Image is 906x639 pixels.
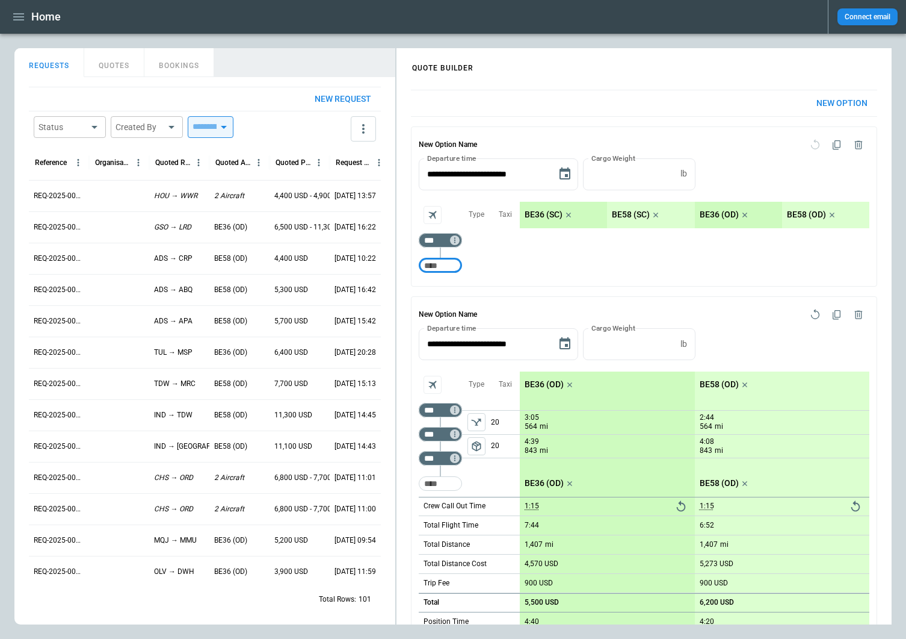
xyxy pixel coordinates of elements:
p: [DATE] 20:28 [334,348,376,358]
p: 6:52 [700,521,714,530]
p: 900 USD [700,579,728,588]
p: HOU → WWR [154,191,197,201]
p: TUL → MSP [154,348,193,358]
button: Choose date, selected date is Aug 13, 2025 [553,332,577,356]
p: Total Distance Cost [424,559,487,569]
button: REQUESTS [14,48,84,77]
button: Quoted Route column menu [191,155,206,170]
p: [DATE] 11:00 [334,504,376,514]
span: Delete quote option [848,304,869,326]
p: BE36 (OD) [214,535,247,546]
div: Status [39,121,87,133]
button: Quoted Price column menu [311,155,327,170]
button: Choose date, selected date is Aug 13, 2025 [553,162,577,186]
button: QUOTES [84,48,144,77]
p: BE58 (OD) [214,285,247,295]
p: 1,407 [525,540,543,549]
p: 1:15 [700,502,714,511]
p: Crew Call Out Time [424,501,485,511]
p: mi [715,446,723,456]
p: 6,400 USD [274,348,308,358]
p: 4,400 USD - 4,900 USD [274,191,347,201]
p: 1,407 [700,540,718,549]
div: Quoted Aircraft [215,158,251,167]
button: New Option [807,90,877,116]
p: 2 Aircraft [214,191,244,201]
p: [DATE] 14:45 [334,410,376,420]
p: BE58 (OD) [700,478,739,488]
p: 11,300 USD [274,410,312,420]
p: Position Time [424,617,469,627]
button: Connect email [837,8,898,25]
p: [DATE] 16:42 [334,285,376,295]
button: BOOKINGS [144,48,214,77]
button: Organisation column menu [131,155,146,170]
p: REQ-2025-000242 [34,504,84,514]
p: 4:08 [700,437,714,446]
p: BE58 (OD) [214,410,247,420]
div: Organisation [95,158,131,167]
p: Total Rows: [319,594,356,605]
button: left aligned [467,413,485,431]
p: [DATE] 15:13 [334,379,376,389]
p: BE36 (OD) [214,348,247,358]
div: Too short [419,451,462,466]
span: Duplicate quote option [826,134,848,156]
p: 3:05 [525,413,539,422]
p: mi [715,422,723,432]
p: BE58 (OD) [700,379,739,390]
p: 4,400 USD [274,254,308,264]
p: REQ-2025-000240 [34,567,84,577]
span: Reset quote option [804,134,826,156]
p: BE36 (OD) [525,478,564,488]
div: scrollable content [520,202,869,228]
span: Aircraft selection [424,206,442,224]
p: 11,100 USD [274,441,312,452]
p: 101 [359,594,371,605]
p: 564 [525,422,537,432]
p: Trip Fee [424,578,449,588]
p: [DATE] 11:01 [334,473,376,483]
p: 6,800 USD - 7,700 USD [274,473,347,483]
p: [DATE] 09:54 [334,535,376,546]
p: Taxi [499,379,512,390]
p: BE36 (OD) [214,222,247,232]
p: 1:15 [525,502,539,511]
p: mi [545,540,553,550]
label: Cargo Weight [591,153,635,163]
div: Too short [419,233,462,248]
span: package_2 [470,440,482,452]
p: 4:39 [525,437,539,446]
p: [DATE] 13:57 [334,191,376,201]
p: BE58 (OD) [214,441,247,452]
span: Delete quote option [848,134,869,156]
p: BE58 (OD) [787,210,826,220]
label: Departure time [427,323,476,333]
p: 6,500 USD - 11,300 USD [274,222,351,232]
p: BE36 (OD) [214,567,247,577]
p: OLV → DWH [154,567,194,577]
p: REQ-2025-000245 [34,410,84,420]
p: Total Flight Time [424,520,478,531]
p: 5,200 USD [274,535,308,546]
h1: Home [31,10,61,24]
p: Type [469,379,484,390]
p: ADS → CRP [154,254,193,264]
p: lb [680,169,687,179]
div: Too short [419,427,462,441]
label: Cargo Weight [591,323,635,333]
p: 4:20 [700,617,714,626]
p: 2 Aircraft [214,473,244,483]
div: Request Created At (UTC-05:00) [336,158,371,167]
div: Too short [419,476,462,491]
p: 6,800 USD - 7,700 USD [274,504,347,514]
p: 3,900 USD [274,567,308,577]
p: CHS → ORD [154,504,193,514]
button: Request Created At (UTC-05:00) column menu [371,155,387,170]
p: TDW → MRC [154,379,196,389]
p: 5,500 USD [525,598,559,607]
p: REQ-2025-000246 [34,379,84,389]
p: [DATE] 14:43 [334,441,376,452]
p: REQ-2025-000250 [34,254,84,264]
button: left aligned [467,437,485,455]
